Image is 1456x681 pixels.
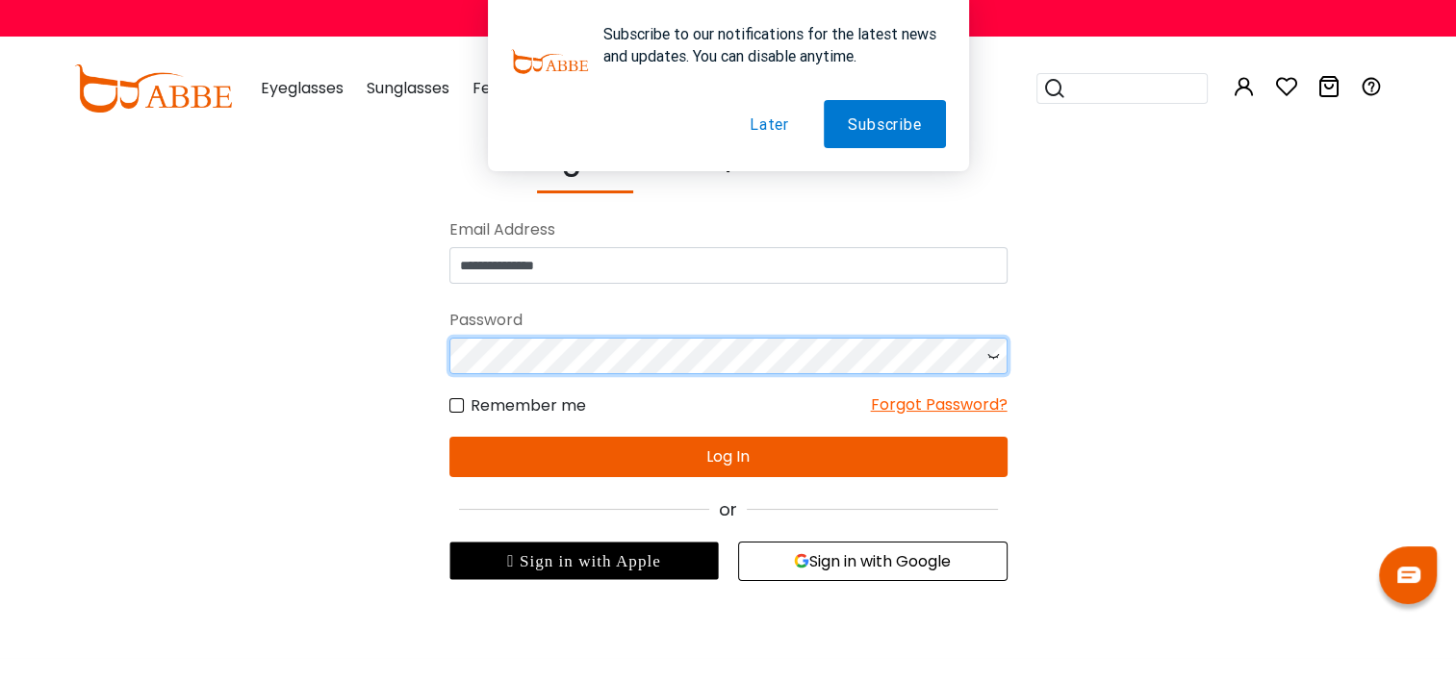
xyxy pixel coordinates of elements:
[588,23,946,67] div: Subscribe to our notifications for the latest news and updates. You can disable anytime.
[511,23,588,100] img: notification icon
[449,437,1008,477] button: Log In
[871,393,1008,417] div: Forgot Password?
[449,213,1008,247] div: Email Address
[449,393,586,417] label: Remember me
[1397,567,1420,583] img: chat
[824,100,945,148] button: Subscribe
[449,496,1008,522] div: or
[449,303,1008,338] div: Password
[726,100,813,148] button: Later
[449,542,719,580] div: Sign in with Apple
[738,542,1008,581] button: Sign in with Google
